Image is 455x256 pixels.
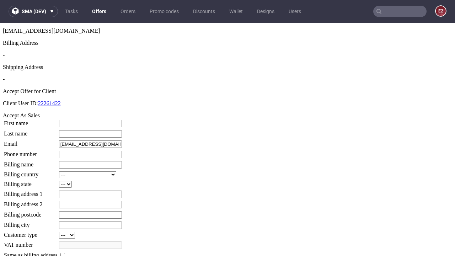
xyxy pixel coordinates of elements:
[4,178,58,186] td: Billing address 2
[3,29,5,35] span: -
[253,6,279,17] a: Designs
[4,148,58,156] td: Billing country
[116,6,140,17] a: Orders
[3,65,452,72] div: Accept Offer for Client
[284,6,305,17] a: Users
[4,218,58,226] td: VAT number
[436,6,446,16] figcaption: e2
[3,41,452,48] div: Shipping Address
[4,128,58,136] td: Phone number
[4,209,58,216] td: Customer type
[4,97,58,105] td: First name
[4,167,58,176] td: Billing address 1
[4,107,58,115] td: Last name
[4,117,58,126] td: Email
[189,6,219,17] a: Discounts
[9,6,58,17] button: sma (dev)
[3,5,100,11] span: [EMAIL_ADDRESS][DOMAIN_NAME]
[3,17,452,23] div: Billing Address
[22,9,46,14] span: sma (dev)
[3,78,452,84] p: Client User ID:
[4,138,58,146] td: Billing name
[4,198,58,207] td: Billing city
[4,188,58,196] td: Billing postcode
[4,229,58,236] td: Same as billing address
[4,158,58,165] td: Billing state
[61,6,82,17] a: Tasks
[145,6,183,17] a: Promo codes
[3,53,5,59] span: -
[38,78,61,84] a: 22261422
[225,6,247,17] a: Wallet
[88,6,111,17] a: Offers
[3,90,452,96] div: Accept As Sales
